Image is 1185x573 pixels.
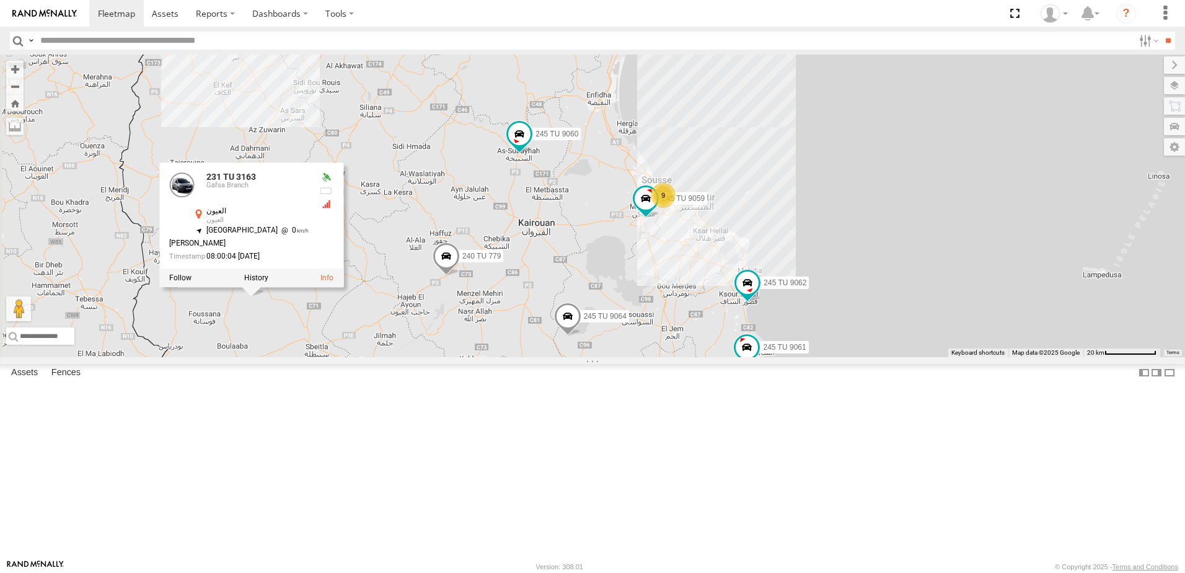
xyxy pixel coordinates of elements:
span: Map data ©2025 Google [1012,349,1080,356]
button: Zoom Home [6,95,24,112]
label: Fences [45,364,87,381]
div: العيون [206,208,309,216]
i: ? [1116,4,1136,24]
a: Terms and Conditions [1112,563,1178,571]
label: Search Filter Options [1134,32,1161,50]
button: Drag Pegman onto the map to open Street View [6,296,31,321]
span: 245 TU 9059 [662,194,705,203]
span: 245 TU 9060 [535,130,578,138]
a: Visit our Website [7,561,64,573]
img: rand-logo.svg [12,9,77,18]
span: 245 TU 9062 [764,278,806,287]
label: Search Query [26,32,36,50]
label: Map Settings [1164,138,1185,156]
label: Dock Summary Table to the Right [1150,364,1163,382]
a: Terms (opens in new tab) [1166,350,1179,355]
a: 231 TU 3163 [206,172,256,182]
a: View Asset Details [320,273,333,282]
div: Version: 308.01 [536,563,583,571]
label: Realtime tracking of Asset [169,273,192,282]
div: Nejah Benkhalifa [1036,4,1072,23]
div: Date/time of location update [169,253,309,261]
div: © Copyright 2025 - [1055,563,1178,571]
div: 9 [651,183,676,208]
span: 0 [278,226,309,235]
label: Dock Summary Table to the Left [1138,364,1150,382]
div: Gafsa Branch [206,182,309,190]
span: [GEOGRAPHIC_DATA] [206,226,278,235]
label: Assets [5,364,44,381]
label: View Asset History [244,273,268,282]
label: Measure [6,118,24,135]
div: No battery health information received from this device. [319,186,333,196]
button: Zoom out [6,78,24,95]
div: العيون [206,217,309,224]
span: 245 TU 9064 [584,312,627,321]
div: [PERSON_NAME] [169,240,309,248]
span: 20 km [1087,349,1104,356]
span: 245 TU 9061 [763,343,806,352]
span: 240 TU 779 [462,252,501,260]
div: GSM Signal = 1 [319,200,333,210]
div: Valid GPS Fix [319,173,333,183]
button: Keyboard shortcuts [951,349,1005,357]
a: View Asset Details [169,173,194,198]
button: Zoom in [6,61,24,78]
button: Map Scale: 20 km per 80 pixels [1083,349,1160,357]
label: Hide Summary Table [1163,364,1176,382]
